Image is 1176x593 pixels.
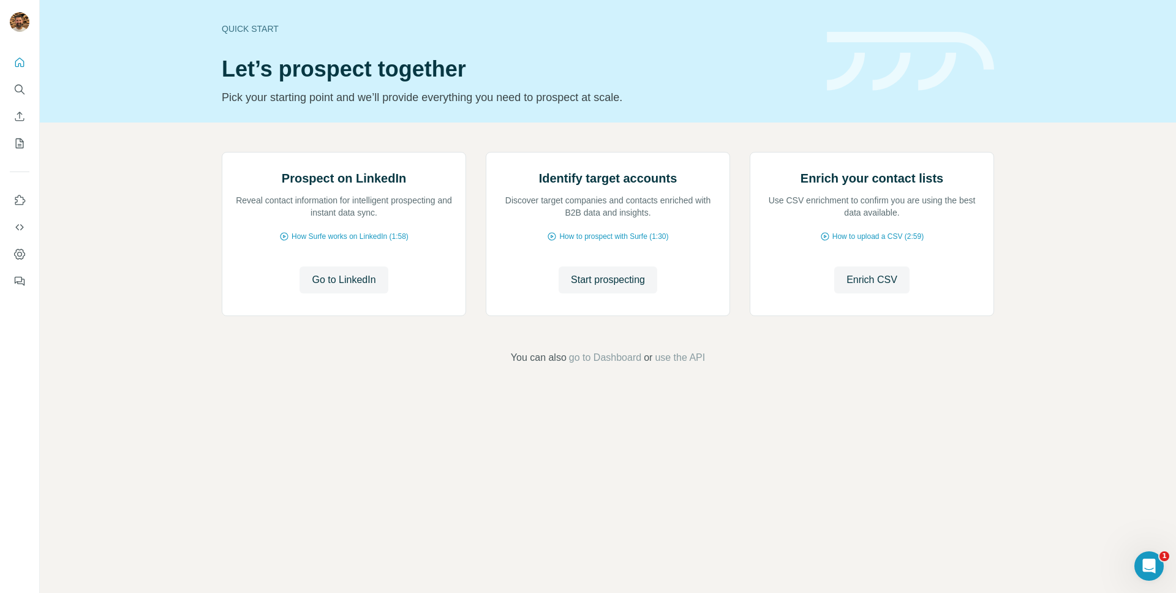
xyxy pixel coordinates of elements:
p: Use CSV enrichment to confirm you are using the best data available. [763,194,981,219]
img: banner [827,32,994,91]
button: go to Dashboard [569,350,641,365]
p: Pick your starting point and we’ll provide everything you need to prospect at scale. [222,89,812,106]
button: Feedback [10,270,29,292]
h1: Let’s prospect together [222,57,812,81]
h2: Identify target accounts [539,170,677,187]
p: Discover target companies and contacts enriched with B2B data and insights. [499,194,717,219]
span: Enrich CSV [846,273,897,287]
h2: Prospect on LinkedIn [282,170,406,187]
img: Avatar [10,12,29,32]
span: How Surfe works on LinkedIn (1:58) [292,231,409,242]
button: Start prospecting [559,266,657,293]
button: Use Surfe API [10,216,29,238]
button: Dashboard [10,243,29,265]
button: Use Surfe on LinkedIn [10,189,29,211]
h2: Enrich your contact lists [801,170,943,187]
span: or [644,350,652,365]
span: You can also [511,350,567,365]
button: Enrich CSV [10,105,29,127]
span: Start prospecting [571,273,645,287]
button: Go to LinkedIn [300,266,388,293]
span: How to upload a CSV (2:59) [832,231,924,242]
span: Go to LinkedIn [312,273,375,287]
button: Quick start [10,51,29,74]
iframe: Intercom live chat [1134,551,1164,581]
div: Quick start [222,23,812,35]
span: 1 [1159,551,1169,561]
button: Enrich CSV [834,266,910,293]
button: use the API [655,350,705,365]
button: My lists [10,132,29,154]
span: How to prospect with Surfe (1:30) [559,231,668,242]
button: Search [10,78,29,100]
p: Reveal contact information for intelligent prospecting and instant data sync. [235,194,453,219]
